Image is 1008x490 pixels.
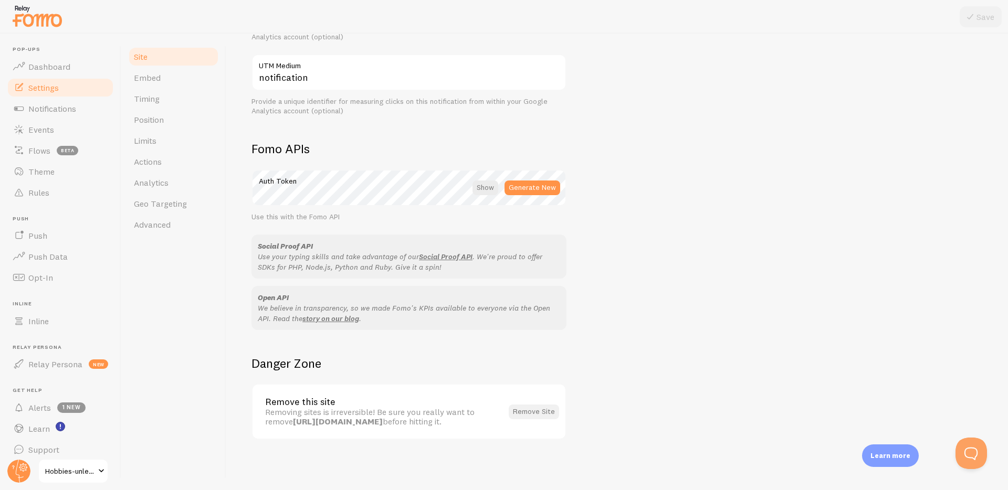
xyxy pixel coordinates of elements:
a: Position [128,109,219,130]
a: Relay Persona new [6,354,114,375]
a: Advanced [128,214,219,235]
span: Dashboard [28,61,70,72]
a: Push Data [6,246,114,267]
a: story on our blog [302,314,359,323]
label: UTM Medium [251,54,566,72]
div: Removing sites is irreversible! Be sure you really want to remove before hitting it. [265,407,502,427]
span: new [89,359,108,369]
a: Limits [128,130,219,151]
span: Notifications [28,103,76,114]
div: Remove this site [265,397,502,407]
a: Rules [6,182,114,203]
a: Timing [128,88,219,109]
span: Events [28,124,54,135]
a: Flows beta [6,140,114,161]
span: 1 new [57,402,86,413]
a: Events [6,119,114,140]
span: Learn [28,423,50,434]
a: Actions [128,151,219,172]
span: Analytics [134,177,169,188]
span: Hobbies-unleashed [45,465,95,477]
span: Rules [28,187,49,198]
span: Push [13,216,114,222]
h2: Fomo APIs [251,141,566,157]
span: Get Help [13,387,114,394]
span: Theme [28,166,55,177]
svg: <p>Watch New Feature Tutorials!</p> [56,422,65,431]
a: Inline [6,311,114,332]
a: Embed [128,67,219,88]
p: Use your typing skills and take advantage of our . We're proud to offer SDKs for PHP, Node.js, Py... [258,251,560,272]
span: Embed [134,72,161,83]
span: Support [28,444,59,455]
div: Learn more [862,444,919,467]
button: Generate New [505,180,560,195]
a: Notifications [6,98,114,119]
button: Remove Site [509,404,559,419]
span: beta [57,146,78,155]
h2: Danger Zone [251,355,566,371]
a: Analytics [128,172,219,193]
strong: [URL][DOMAIN_NAME] [293,416,383,427]
div: Provide a unique identifier for measuring clicks on this notification from within your Google Ana... [251,97,566,115]
p: Learn more [870,451,910,461]
span: Opt-In [28,272,53,283]
span: Site [134,51,148,62]
span: Settings [28,82,59,93]
a: Settings [6,77,114,98]
span: Actions [134,156,162,167]
a: Support [6,439,114,460]
div: Use this with the Fomo API [251,212,566,222]
span: Push Data [28,251,68,262]
a: Push [6,225,114,246]
span: Inline [28,316,49,326]
a: Site [128,46,219,67]
span: Relay Persona [28,359,82,369]
a: Theme [6,161,114,182]
p: We believe in transparency, so we made Fomo's KPIs available to everyone via the Open API. Read t... [258,303,560,324]
label: Auth Token [251,169,566,187]
span: Timing [134,93,160,104]
span: Push [28,230,47,241]
a: Opt-In [6,267,114,288]
span: Advanced [134,219,171,230]
span: Relay Persona [13,344,114,351]
a: Geo Targeting [128,193,219,214]
span: Alerts [28,402,51,413]
div: Open API [258,292,560,303]
span: Pop-ups [13,46,114,53]
span: Inline [13,301,114,307]
a: Learn [6,418,114,439]
span: Geo Targeting [134,198,187,209]
span: Flows [28,145,50,156]
a: Dashboard [6,56,114,77]
a: Social Proof API [419,252,472,261]
a: Hobbies-unleashed [38,459,109,484]
a: Alerts 1 new [6,397,114,418]
div: Social Proof API [258,241,560,251]
iframe: Help Scout Beacon - Open [955,438,987,469]
span: Limits [134,135,156,146]
span: Position [134,114,164,125]
img: fomo-relay-logo-orange.svg [11,3,64,29]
